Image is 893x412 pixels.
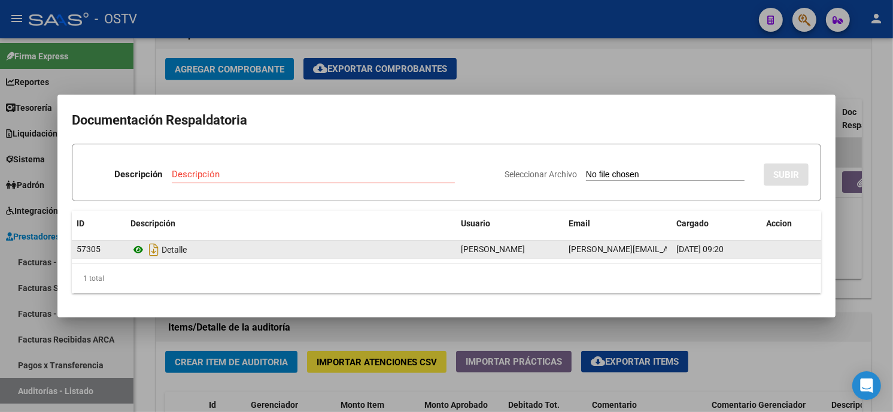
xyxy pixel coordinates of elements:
span: Descripción [130,219,175,228]
datatable-header-cell: Descripción [126,211,456,237]
span: [DATE] 09:20 [676,244,724,254]
datatable-header-cell: ID [72,211,126,237]
span: Seleccionar Archivo [505,169,577,179]
span: Accion [766,219,792,228]
i: Descargar documento [146,240,162,259]
span: [PERSON_NAME] [461,244,525,254]
span: [PERSON_NAME][EMAIL_ADDRESS][DOMAIN_NAME] [569,244,766,254]
span: Usuario [461,219,490,228]
datatable-header-cell: Accion [761,211,821,237]
button: SUBIR [764,163,809,186]
h2: Documentación Respaldatoria [72,109,821,132]
div: Detalle [130,240,451,259]
span: Cargado [676,219,709,228]
datatable-header-cell: Email [564,211,672,237]
p: Descripción [114,168,162,181]
datatable-header-cell: Cargado [672,211,761,237]
span: 57305 [77,244,101,254]
div: 1 total [72,263,821,293]
span: Email [569,219,590,228]
div: Open Intercom Messenger [852,371,881,400]
span: SUBIR [773,169,799,180]
span: ID [77,219,84,228]
datatable-header-cell: Usuario [456,211,564,237]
